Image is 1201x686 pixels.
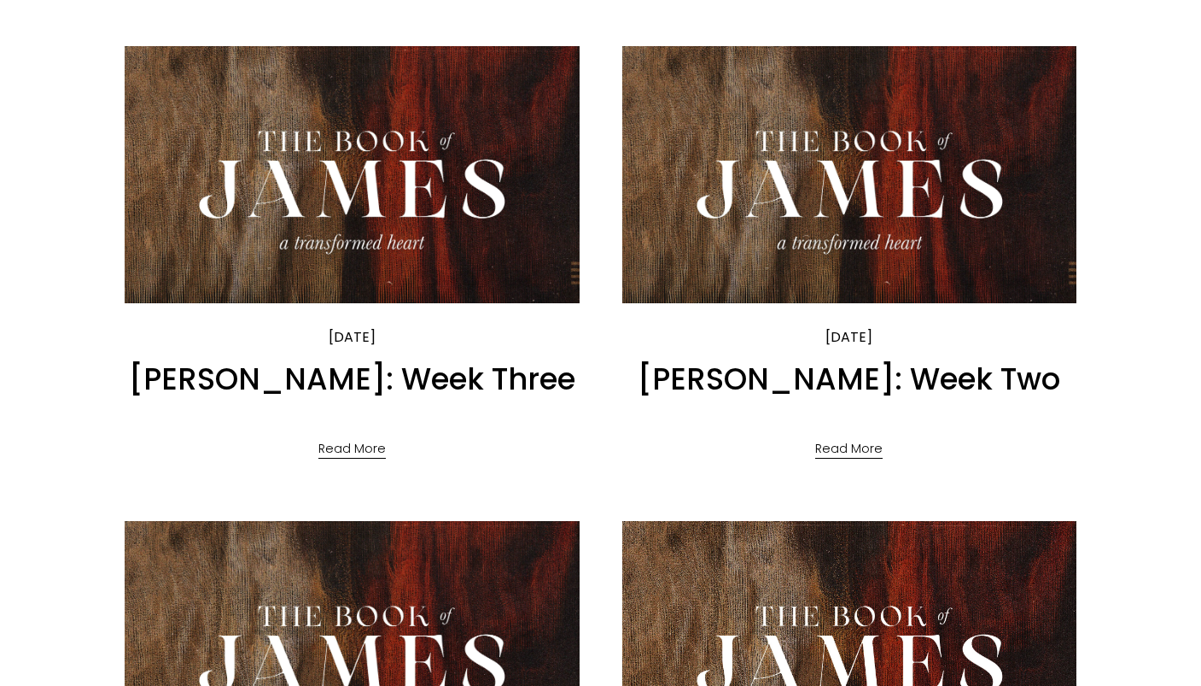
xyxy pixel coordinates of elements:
[129,358,575,400] a: [PERSON_NAME]: Week Three
[329,329,376,345] time: [DATE]
[638,358,1060,400] a: [PERSON_NAME]: Week Two
[825,329,872,345] time: [DATE]
[815,425,883,461] a: Read More
[122,44,581,304] img: James: Week Three
[620,44,1079,304] img: James: Week Two
[318,425,386,461] a: Read More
